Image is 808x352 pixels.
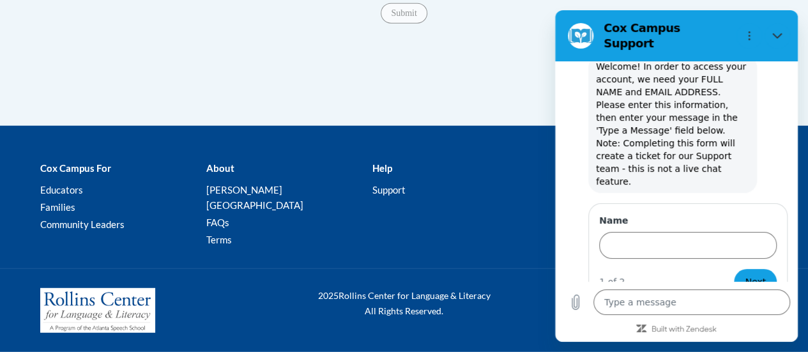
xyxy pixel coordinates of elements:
[40,184,83,195] a: Educators
[206,184,303,211] a: [PERSON_NAME][GEOGRAPHIC_DATA]
[40,201,75,213] a: Families
[318,290,339,301] span: 2025
[206,162,234,174] b: About
[280,288,529,319] div: Rollins Center for Language & Literacy All Rights Reserved.
[40,162,111,174] b: Cox Campus For
[206,217,229,228] a: FAQs
[40,218,125,230] a: Community Leaders
[40,288,155,333] img: Rollins Center for Language & Literacy - A Program of the Atlanta Speech School
[372,162,392,174] b: Help
[372,184,405,195] a: Support
[555,10,798,342] iframe: Messaging window
[206,234,231,245] a: Terms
